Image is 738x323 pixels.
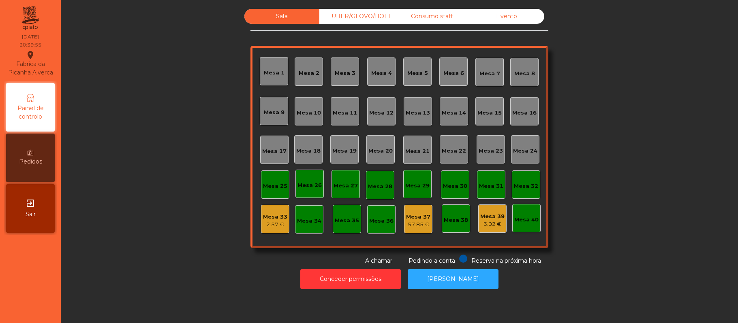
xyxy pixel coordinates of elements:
div: 2.57 € [263,221,287,229]
div: Mesa 18 [296,147,321,155]
div: Mesa 10 [297,109,321,117]
img: qpiato [20,4,40,32]
div: Mesa 20 [368,147,393,155]
div: Mesa 6 [443,69,464,77]
div: Mesa 21 [405,147,430,155]
div: 3.02 € [480,220,505,228]
div: Mesa 22 [442,147,466,155]
div: Mesa 34 [297,217,321,225]
div: 20:39:55 [19,41,41,49]
div: Mesa 26 [297,181,322,189]
div: Mesa 19 [332,147,357,155]
div: Mesa 14 [442,109,466,117]
div: Mesa 15 [477,109,502,117]
span: Painel de controlo [8,104,53,121]
div: Mesa 36 [369,217,394,225]
i: exit_to_app [26,198,35,208]
div: Mesa 11 [333,109,357,117]
div: Mesa 40 [514,216,539,224]
div: Mesa 33 [263,213,287,221]
div: Mesa 3 [335,69,355,77]
div: Mesa 1 [264,69,285,77]
div: Evento [469,9,544,24]
div: UBER/GLOVO/BOLT [319,9,394,24]
div: Mesa 37 [406,213,430,221]
div: 57.85 € [406,221,430,229]
span: Pedidos [19,157,42,166]
div: Sala [244,9,319,24]
div: Mesa 13 [406,109,430,117]
div: Mesa 12 [369,109,394,117]
div: Fabrica da Picanha Alverca [6,50,54,77]
span: Reserva na próxima hora [471,257,541,264]
div: Consumo staff [394,9,469,24]
div: Mesa 29 [405,182,430,190]
div: Mesa 38 [444,216,468,224]
div: Mesa 27 [334,182,358,190]
div: Mesa 31 [479,182,503,190]
div: Mesa 16 [512,109,537,117]
div: Mesa 39 [480,212,505,221]
span: Sair [26,210,36,219]
div: Mesa 30 [443,182,467,190]
span: A chamar [365,257,392,264]
div: [DATE] [22,33,39,40]
button: [PERSON_NAME] [408,269,498,289]
div: Mesa 17 [262,147,287,155]
div: Mesa 35 [335,217,359,225]
div: Mesa 32 [514,182,538,190]
div: Mesa 4 [371,69,392,77]
div: Mesa 28 [368,183,392,191]
div: Mesa 25 [263,182,287,190]
div: Mesa 7 [479,70,500,78]
i: location_on [26,50,35,60]
div: Mesa 24 [513,147,537,155]
div: Mesa 9 [264,108,285,117]
div: Mesa 5 [407,69,428,77]
span: Pedindo a conta [409,257,455,264]
div: Mesa 8 [514,70,535,78]
button: Conceder permissões [300,269,401,289]
div: Mesa 23 [479,147,503,155]
div: Mesa 2 [299,69,319,77]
